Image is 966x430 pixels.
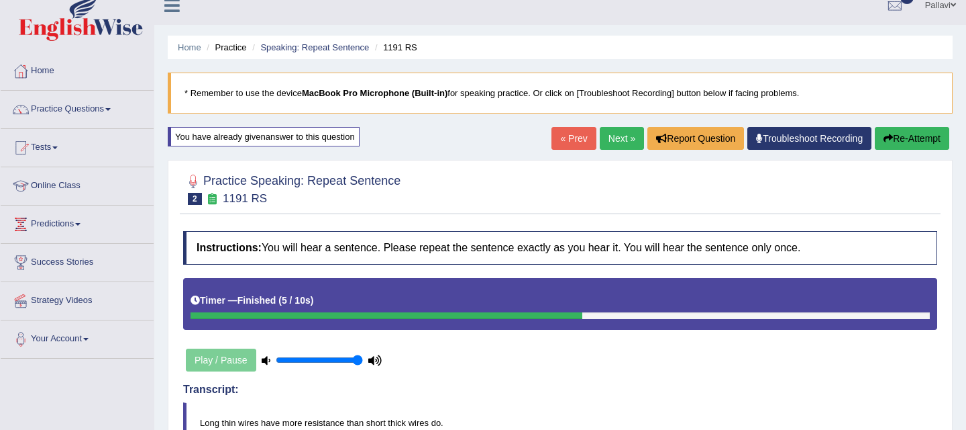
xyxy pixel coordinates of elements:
a: Your Account [1,320,154,354]
a: Troubleshoot Recording [747,127,871,150]
a: Speaking: Repeat Sentence [260,42,369,52]
b: ( [278,295,282,306]
button: Report Question [647,127,744,150]
div: You have already given answer to this question [168,127,360,146]
a: Practice Questions [1,91,154,124]
small: Exam occurring question [205,193,219,206]
a: Predictions [1,206,154,239]
b: Finished [237,295,276,306]
b: 5 / 10s [282,295,311,306]
h2: Practice Speaking: Repeat Sentence [183,171,400,205]
b: MacBook Pro Microphone (Built-in) [302,88,447,98]
span: 2 [188,193,202,205]
b: Instructions: [197,242,262,253]
a: Success Stories [1,244,154,277]
a: Home [178,42,201,52]
a: Online Class [1,167,154,201]
h5: Timer — [191,296,313,306]
a: « Prev [551,127,596,150]
a: Next » [600,127,644,150]
a: Home [1,52,154,86]
button: Re-Attempt [875,127,949,150]
small: 1191 RS [223,192,267,205]
b: ) [311,295,314,306]
h4: Transcript: [183,384,937,396]
h4: You will hear a sentence. Please repeat the sentence exactly as you hear it. You will hear the se... [183,231,937,265]
blockquote: * Remember to use the device for speaking practice. Or click on [Troubleshoot Recording] button b... [168,73,953,114]
a: Tests [1,129,154,163]
li: Practice [203,41,246,54]
li: 1191 RS [372,41,417,54]
a: Strategy Videos [1,282,154,316]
